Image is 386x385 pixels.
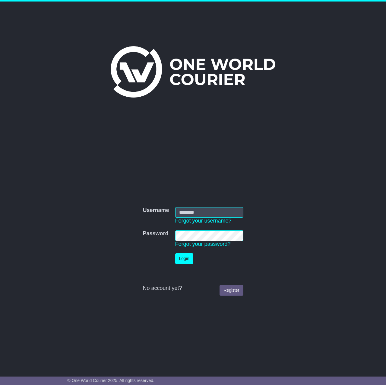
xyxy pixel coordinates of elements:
[175,218,232,224] a: Forgot your username?
[175,253,193,264] button: Login
[143,207,169,214] label: Username
[143,230,168,237] label: Password
[111,46,275,98] img: One World
[67,378,154,383] span: © One World Courier 2025. All rights reserved.
[143,285,243,292] div: No account yet?
[175,241,231,247] a: Forgot your password?
[220,285,243,296] a: Register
